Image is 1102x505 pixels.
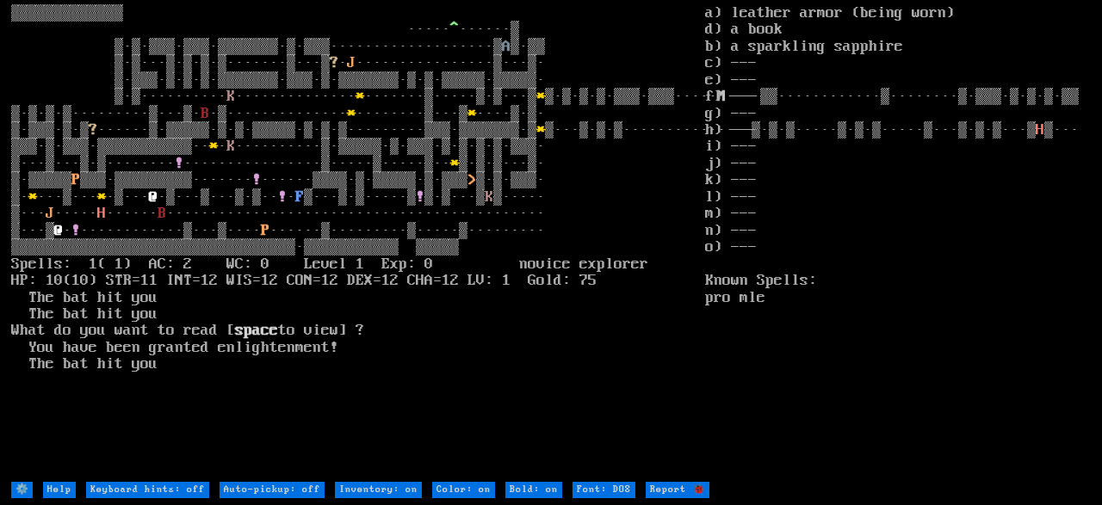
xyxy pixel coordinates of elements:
[295,188,304,206] font: F
[89,121,97,139] font: ?
[467,171,476,188] font: >
[11,482,33,498] input: ⚙️
[347,54,356,71] font: J
[158,205,166,222] font: B
[261,222,269,239] font: P
[54,222,63,239] font: @
[71,171,80,188] font: P
[235,322,278,339] b: space
[226,88,235,105] font: K
[416,188,424,206] font: !
[11,5,705,480] larn: ▒▒▒▒▒▒▒▒▒▒▒▒▒ ····· ······▒ ▒·▒·▒▒▒·▒▒▒·▒▒▒▒▒▒▒·▒·▒▒▒···················▒ ▒·▒▒ ▒·▒···▒·▒·▒·▒·····...
[46,205,54,222] font: J
[335,482,422,498] input: Inventory: on
[175,155,183,172] font: !
[220,482,325,498] input: Auto-pickup: off
[149,188,158,206] font: @
[201,105,209,122] font: B
[450,21,459,38] font: ^
[86,482,209,498] input: Keyboard hints: off
[278,188,287,206] font: !
[330,54,338,71] font: ?
[573,482,635,498] input: Font: DOS
[502,38,511,55] font: A
[485,188,493,206] font: K
[71,222,80,239] font: !
[705,5,1091,480] stats: a) leather armor (being worn) d) a book b) a sparkling sapphire c) --- e) --- f) --- g) --- h) --...
[97,205,106,222] font: H
[43,482,76,498] input: Help
[646,482,709,498] input: Report 🐞
[252,171,261,188] font: !
[505,482,562,498] input: Bold: on
[432,482,495,498] input: Color: on
[226,138,235,155] font: K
